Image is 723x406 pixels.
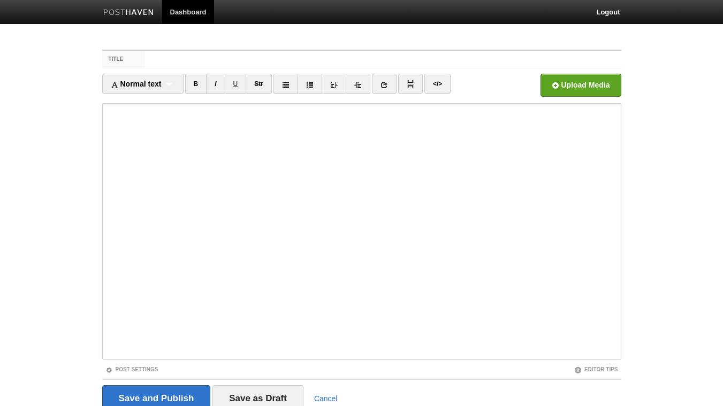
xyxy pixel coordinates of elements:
del: Str [254,80,263,88]
a: B [185,74,207,94]
a: Str [246,74,272,94]
a: </> [424,74,451,94]
a: Editor Tips [574,366,618,372]
a: I [206,74,225,94]
img: pagebreak-icon.png [407,80,414,88]
a: Post Settings [105,366,158,372]
a: U [225,74,247,94]
span: Normal text [111,80,162,88]
img: Posthaven-bar [103,9,154,17]
a: Cancel [314,394,338,403]
label: Title [102,51,146,68]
